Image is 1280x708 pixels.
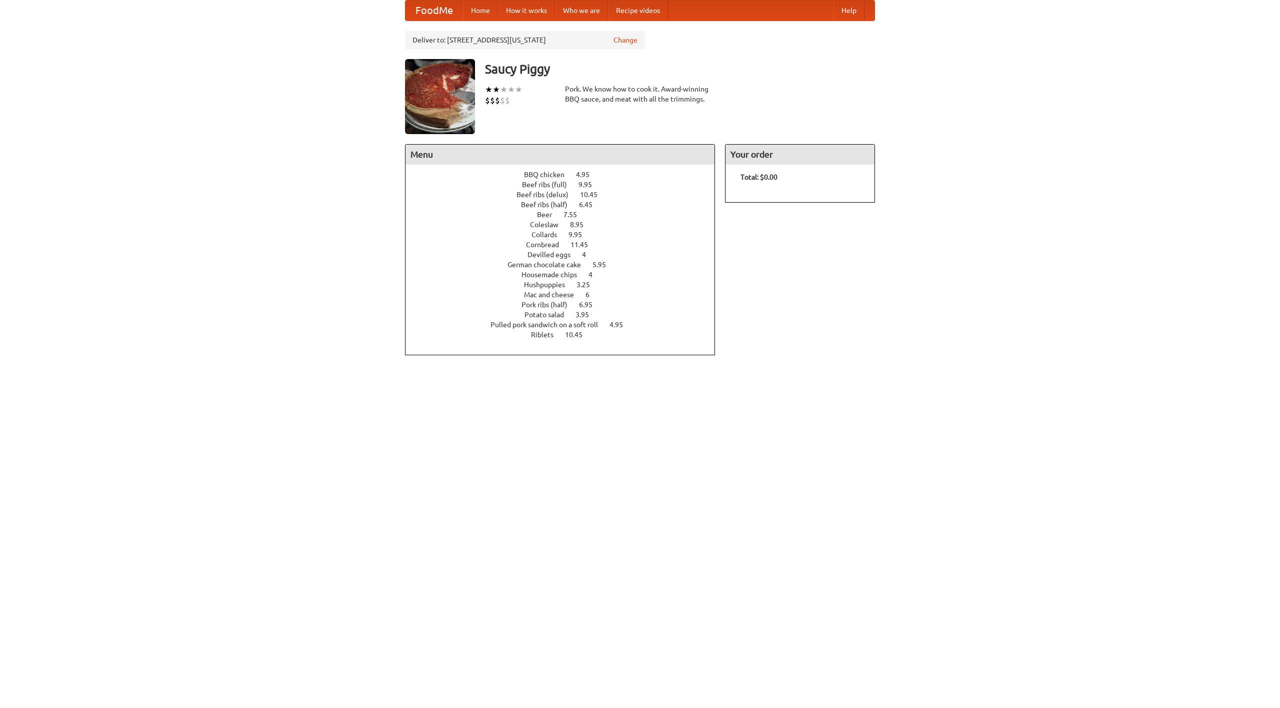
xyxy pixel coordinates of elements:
li: ★ [500,84,507,95]
a: Recipe videos [608,1,668,21]
span: Beef ribs (full) [522,181,577,189]
span: 6.45 [579,201,602,209]
span: Beef ribs (half) [521,201,577,209]
a: Home [463,1,498,21]
li: $ [505,95,510,106]
a: Pulled pork sandwich on a soft roll 4.95 [490,321,641,329]
span: Mac and cheese [524,291,584,299]
a: Change [613,35,637,45]
span: 4.95 [609,321,633,329]
span: Hushpuppies [524,281,575,289]
li: $ [500,95,505,106]
li: ★ [492,84,500,95]
span: 9.95 [568,231,592,239]
span: Riblets [531,331,563,339]
span: Devilled eggs [527,251,580,259]
a: Who we are [555,1,608,21]
span: 5.95 [592,261,616,269]
h4: Menu [405,145,714,165]
a: Hushpuppies 3.25 [524,281,608,289]
span: 3.95 [575,311,599,319]
a: Coleslaw 8.95 [530,221,602,229]
a: Beer 7.55 [537,211,595,219]
a: Beef ribs (half) 6.45 [521,201,611,209]
span: BBQ chicken [524,171,574,179]
span: 11.45 [570,241,598,249]
h3: Saucy Piggy [485,59,875,79]
span: Collards [531,231,567,239]
li: ★ [507,84,515,95]
a: FoodMe [405,1,463,21]
b: Total: $0.00 [740,173,777,181]
span: 10.45 [580,191,607,199]
a: Riblets 10.45 [531,331,601,339]
li: $ [490,95,495,106]
a: Cornbread 11.45 [526,241,606,249]
a: Mac and cheese 6 [524,291,608,299]
li: ★ [485,84,492,95]
span: 8.95 [570,221,593,229]
span: Beef ribs (delux) [516,191,578,199]
span: 6 [585,291,599,299]
div: Deliver to: [STREET_ADDRESS][US_STATE] [405,31,645,49]
span: 3.25 [576,281,600,289]
div: Pork. We know how to cook it. Award-winning BBQ sauce, and meat with all the trimmings. [565,84,715,104]
img: angular.jpg [405,59,475,134]
span: German chocolate cake [507,261,591,269]
span: 4.95 [576,171,599,179]
a: Pork ribs (half) 6.95 [521,301,611,309]
span: Pork ribs (half) [521,301,577,309]
a: Help [833,1,864,21]
span: Pulled pork sandwich on a soft roll [490,321,608,329]
span: Beer [537,211,562,219]
span: Potato salad [524,311,574,319]
li: $ [495,95,500,106]
span: Coleslaw [530,221,568,229]
a: Beef ribs (full) 9.95 [522,181,610,189]
li: $ [485,95,490,106]
span: 9.95 [578,181,602,189]
h4: Your order [725,145,874,165]
span: Cornbread [526,241,569,249]
li: ★ [515,84,522,95]
a: Potato salad 3.95 [524,311,607,319]
a: Devilled eggs 4 [527,251,604,259]
a: German chocolate cake 5.95 [507,261,624,269]
span: 10.45 [565,331,592,339]
a: Housemade chips 4 [521,271,611,279]
span: 7.55 [563,211,587,219]
a: BBQ chicken 4.95 [524,171,608,179]
a: Beef ribs (delux) 10.45 [516,191,616,199]
span: 4 [588,271,602,279]
span: 6.95 [579,301,602,309]
a: Collards 9.95 [531,231,600,239]
span: Housemade chips [521,271,587,279]
span: 4 [582,251,596,259]
a: How it works [498,1,555,21]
